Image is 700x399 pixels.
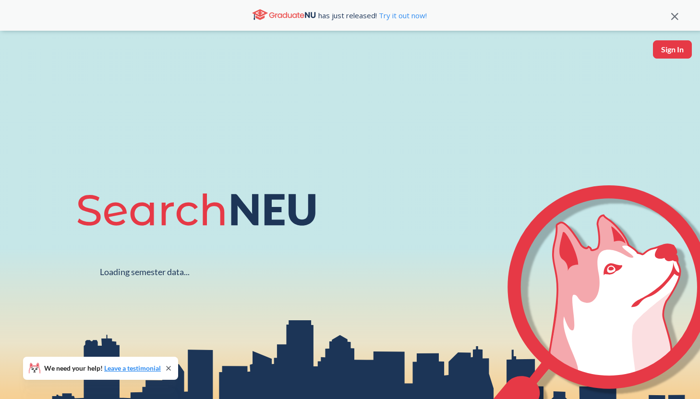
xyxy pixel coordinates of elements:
[10,40,32,70] img: sandbox logo
[100,266,190,278] div: Loading semester data...
[377,11,427,20] a: Try it out now!
[104,364,161,372] a: Leave a testimonial
[44,365,161,372] span: We need your help!
[653,40,692,59] button: Sign In
[10,40,32,73] a: sandbox logo
[318,10,427,21] span: has just released!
